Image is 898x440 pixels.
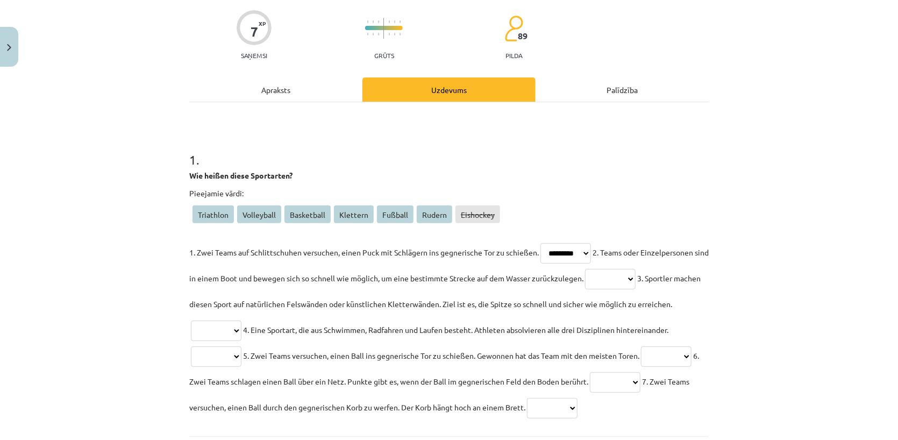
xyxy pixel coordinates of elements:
[374,52,394,59] p: Grūts
[373,33,374,36] img: icon-short-line-57e1e144782c952c97e751825c79c345078a6d821885a25fce030b3d8c18986b.svg
[367,20,368,23] img: icon-short-line-57e1e144782c952c97e751825c79c345078a6d821885a25fce030b3d8c18986b.svg
[7,44,11,51] img: icon-close-lesson-0947bae3869378f0d4975bcd49f059093ad1ed9edebbc8119c70593378902aed.svg
[518,31,528,41] span: 89
[377,205,414,223] span: Fußball
[189,188,709,199] p: Pieejamie vārdi:
[237,52,272,59] p: Saņemsi
[389,33,390,36] img: icon-short-line-57e1e144782c952c97e751825c79c345078a6d821885a25fce030b3d8c18986b.svg
[193,205,234,223] span: Triathlon
[334,205,374,223] span: Klettern
[243,351,639,360] span: 5. Zwei Teams versuchen, einen Ball ins gegnerische Tor zu schießen. Gewonnen hat das Team mit de...
[400,20,401,23] img: icon-short-line-57e1e144782c952c97e751825c79c345078a6d821885a25fce030b3d8c18986b.svg
[504,15,523,42] img: students-c634bb4e5e11cddfef0936a35e636f08e4e9abd3cc4e673bd6f9a4125e45ecb1.svg
[394,20,395,23] img: icon-short-line-57e1e144782c952c97e751825c79c345078a6d821885a25fce030b3d8c18986b.svg
[189,133,709,167] h1: 1 .
[237,205,281,223] span: Volleyball
[389,20,390,23] img: icon-short-line-57e1e144782c952c97e751825c79c345078a6d821885a25fce030b3d8c18986b.svg
[455,205,500,223] span: Eishockey
[251,24,258,39] div: 7
[259,20,266,26] span: XP
[362,77,536,102] div: Uzdevums
[400,33,401,36] img: icon-short-line-57e1e144782c952c97e751825c79c345078a6d821885a25fce030b3d8c18986b.svg
[383,18,384,39] img: icon-long-line-d9ea69661e0d244f92f715978eff75569469978d946b2353a9bb055b3ed8787d.svg
[378,20,379,23] img: icon-short-line-57e1e144782c952c97e751825c79c345078a6d821885a25fce030b3d8c18986b.svg
[394,33,395,36] img: icon-short-line-57e1e144782c952c97e751825c79c345078a6d821885a25fce030b3d8c18986b.svg
[367,33,368,36] img: icon-short-line-57e1e144782c952c97e751825c79c345078a6d821885a25fce030b3d8c18986b.svg
[536,77,709,102] div: Palīdzība
[378,33,379,36] img: icon-short-line-57e1e144782c952c97e751825c79c345078a6d821885a25fce030b3d8c18986b.svg
[284,205,331,223] span: Basketball
[243,325,668,335] span: 4. Eine Sportart, die aus Schwimmen, Radfahren und Laufen besteht. Athleten absolvieren alle drei...
[189,77,362,102] div: Apraksts
[189,171,293,180] strong: Wie heißen diese Sportarten?
[189,247,539,257] span: 1. Zwei Teams auf Schlittschuhen versuchen, einen Puck mit Schlägern ins gegnerische Tor zu schie...
[417,205,452,223] span: Rudern
[505,52,523,59] p: pilda
[373,20,374,23] img: icon-short-line-57e1e144782c952c97e751825c79c345078a6d821885a25fce030b3d8c18986b.svg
